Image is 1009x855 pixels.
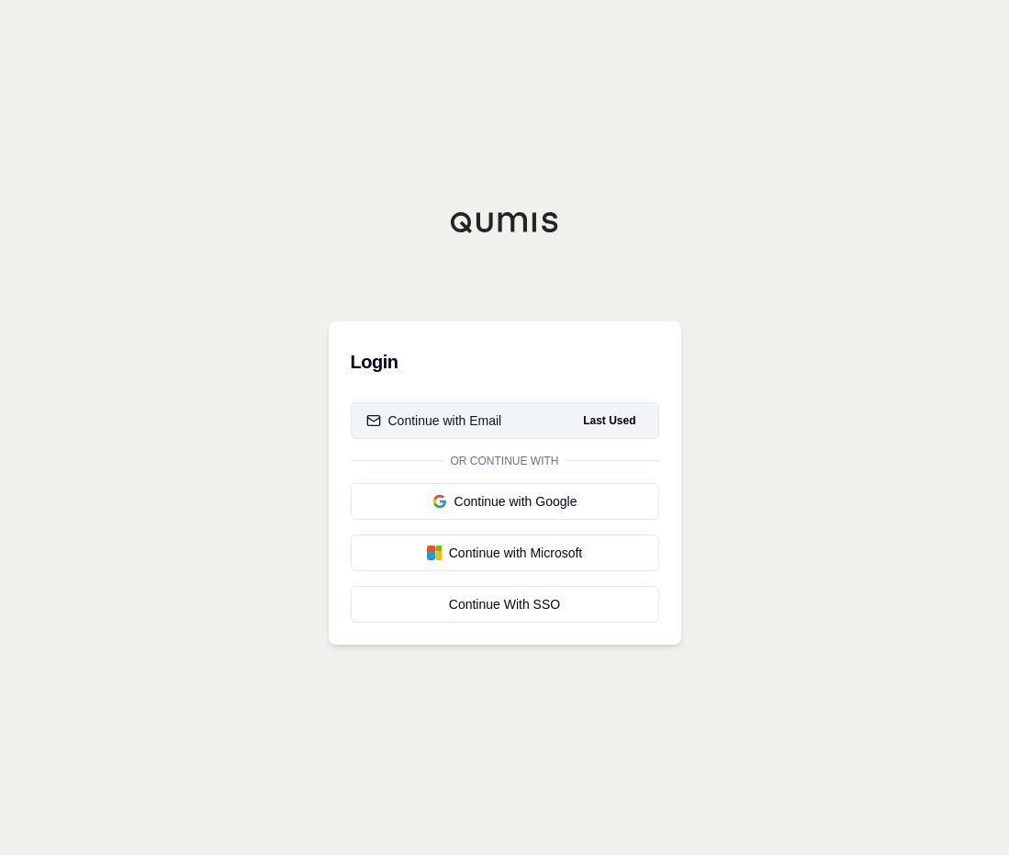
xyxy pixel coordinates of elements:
a: Continue With SSO [351,586,659,623]
button: Continue with Google [351,483,659,520]
div: Continue with Microsoft [366,544,644,562]
div: Continue with Google [366,492,644,511]
img: Qumis [450,211,560,233]
span: Last Used [576,410,643,432]
button: Continue with Microsoft [351,534,659,571]
div: Continue With SSO [366,595,644,613]
span: Or continue with [443,454,566,468]
button: Continue with EmailLast Used [351,402,659,439]
h3: Login [351,343,659,380]
div: Continue with Email [366,411,502,430]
